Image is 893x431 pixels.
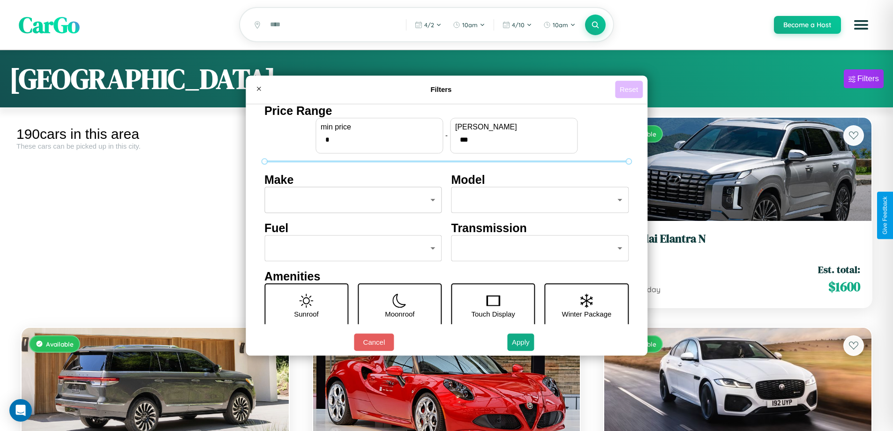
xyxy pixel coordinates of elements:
[462,21,478,29] span: 10am
[354,333,394,351] button: Cancel
[264,104,629,118] h4: Price Range
[471,308,515,320] p: Touch Display
[512,21,525,29] span: 4 / 10
[507,333,534,351] button: Apply
[498,17,537,32] button: 4/10
[615,232,860,255] a: Hyundai Elantra N2014
[451,173,629,187] h4: Model
[562,308,612,320] p: Winter Package
[19,9,80,40] span: CarGo
[46,340,74,348] span: Available
[848,12,874,38] button: Open menu
[264,173,442,187] h4: Make
[445,129,448,142] p: -
[448,17,490,32] button: 10am
[9,60,276,98] h1: [GEOGRAPHIC_DATA]
[16,142,294,150] div: These cars can be picked up in this city.
[641,285,660,294] span: / day
[424,21,434,29] span: 4 / 2
[818,263,860,276] span: Est. total:
[264,270,629,283] h4: Amenities
[539,17,580,32] button: 10am
[455,123,572,131] label: [PERSON_NAME]
[882,197,888,234] div: Give Feedback
[385,308,414,320] p: Moonroof
[410,17,446,32] button: 4/2
[264,221,442,235] h4: Fuel
[321,123,438,131] label: min price
[16,126,294,142] div: 190 cars in this area
[294,308,319,320] p: Sunroof
[774,16,841,34] button: Become a Host
[553,21,568,29] span: 10am
[857,74,879,83] div: Filters
[615,81,643,98] button: Reset
[844,69,884,88] button: Filters
[451,221,629,235] h4: Transmission
[267,85,615,93] h4: Filters
[615,232,860,246] h3: Hyundai Elantra N
[828,277,860,296] span: $ 1600
[9,399,32,422] div: Open Intercom Messenger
